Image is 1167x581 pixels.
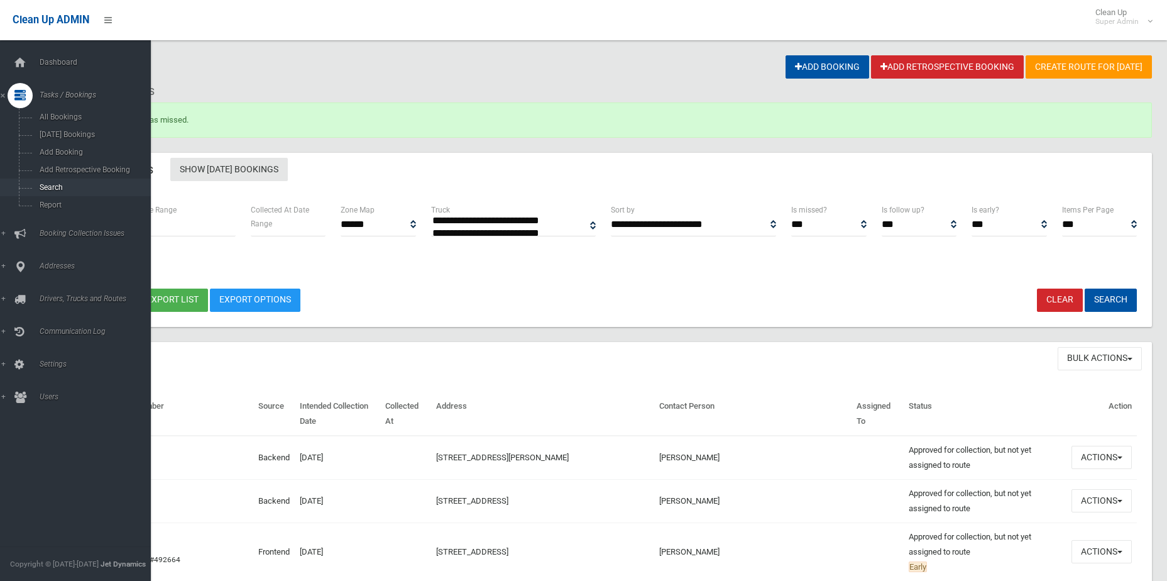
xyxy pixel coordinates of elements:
strong: Jet Dynamics [101,560,146,568]
a: Add Retrospective Booking [871,55,1024,79]
span: Early [909,562,927,572]
td: Backend [253,479,295,523]
td: [PERSON_NAME] [654,436,852,480]
a: Show [DATE] Bookings [170,158,288,181]
th: Status [904,392,1066,436]
th: Address [431,392,654,436]
small: Super Admin [1095,17,1139,26]
a: Clear [1037,289,1083,312]
span: Tasks / Bookings [36,91,160,99]
span: Booking Collection Issues [36,229,160,238]
span: Addresses [36,262,160,270]
a: Create route for [DATE] [1026,55,1152,79]
th: Booking Number [99,392,253,436]
span: [DATE] Bookings [36,130,150,139]
button: Actions [1071,540,1132,563]
th: Contact Person [654,392,852,436]
td: [DATE] [295,523,380,581]
span: Drivers, Trucks and Routes [36,294,160,303]
td: Approved for collection, but not yet assigned to route [904,436,1066,480]
span: Search [36,183,150,192]
span: Add Booking [36,148,150,157]
td: Approved for collection, but not yet assigned to route [904,479,1066,523]
a: Export Options [210,289,300,312]
th: Source [253,392,295,436]
a: [STREET_ADDRESS][PERSON_NAME] [436,453,569,462]
a: #492664 [150,555,180,564]
td: [DATE] [295,436,380,480]
span: All Bookings [36,113,150,121]
span: Settings [36,360,160,368]
th: Assigned To [852,392,904,436]
button: Actions [1071,446,1132,469]
a: Add Booking [786,55,869,79]
td: Frontend [253,523,295,581]
th: Action [1066,392,1137,436]
button: Actions [1071,489,1132,512]
td: Backend [253,436,295,480]
span: Communication Log [36,327,160,336]
span: Users [36,392,160,401]
td: Approved for collection, but not yet assigned to route [904,523,1066,581]
td: [PERSON_NAME] [654,523,852,581]
div: Booking marked as missed. [55,102,1152,138]
span: Add Retrospective Booking [36,165,150,174]
button: Search [1085,289,1137,312]
th: Intended Collection Date [295,392,380,436]
span: Report [36,201,150,209]
td: [DATE] [295,479,380,523]
span: Dashboard [36,58,160,67]
span: Clean Up ADMIN [13,14,89,26]
button: Bulk Actions [1058,347,1142,370]
a: [STREET_ADDRESS] [436,547,508,556]
span: Clean Up [1089,8,1151,26]
th: Collected At [380,392,431,436]
label: Truck [431,203,450,217]
a: [STREET_ADDRESS] [436,496,508,506]
td: [PERSON_NAME] [654,479,852,523]
button: Export list [137,289,208,312]
span: Copyright © [DATE]-[DATE] [10,560,99,568]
